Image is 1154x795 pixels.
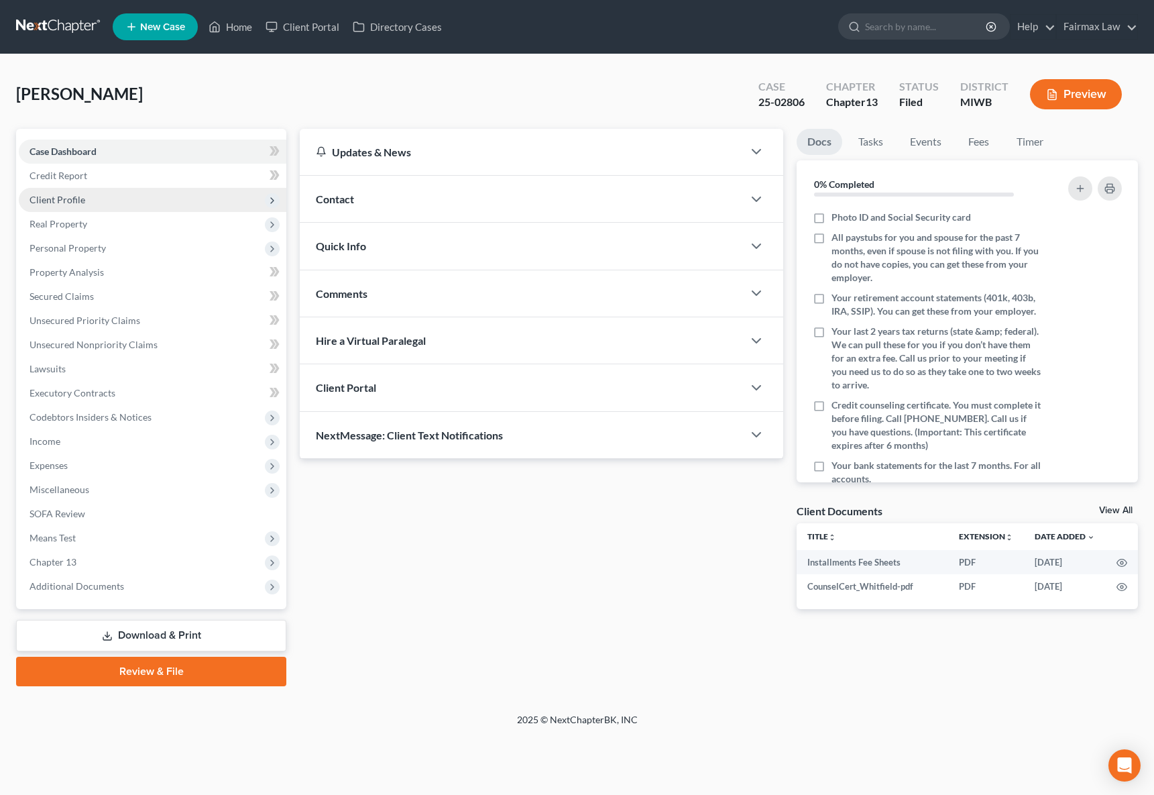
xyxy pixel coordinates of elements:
span: Property Analysis [30,266,104,278]
a: Home [202,15,259,39]
a: SOFA Review [19,502,286,526]
a: Help [1011,15,1055,39]
div: Chapter [826,79,878,95]
a: Date Added expand_more [1035,531,1095,541]
span: Unsecured Priority Claims [30,315,140,326]
td: [DATE] [1024,574,1106,598]
span: Income [30,435,60,447]
div: Updates & News [316,145,727,159]
td: Installments Fee Sheets [797,550,948,574]
i: unfold_more [1005,533,1013,541]
span: Contact [316,193,354,205]
span: 13 [866,95,878,108]
span: Secured Claims [30,290,94,302]
a: Extensionunfold_more [959,531,1013,541]
td: PDF [948,550,1024,574]
span: Hire a Virtual Paralegal [316,334,426,347]
div: Filed [899,95,939,110]
a: Tasks [848,129,894,155]
a: Credit Report [19,164,286,188]
a: Secured Claims [19,284,286,309]
span: Real Property [30,218,87,229]
span: Chapter 13 [30,556,76,568]
div: Client Documents [797,504,882,518]
span: Comments [316,287,367,300]
span: Client Profile [30,194,85,205]
a: Unsecured Priority Claims [19,309,286,333]
span: NextMessage: Client Text Notifications [316,429,503,441]
span: Personal Property [30,242,106,254]
a: Executory Contracts [19,381,286,405]
td: PDF [948,574,1024,598]
div: MIWB [960,95,1008,110]
span: SOFA Review [30,508,85,519]
a: Review & File [16,657,286,686]
a: Case Dashboard [19,140,286,164]
span: Executory Contracts [30,387,115,399]
div: 25-02806 [758,95,805,110]
span: Case Dashboard [30,146,97,157]
a: Unsecured Nonpriority Claims [19,333,286,357]
a: Events [899,129,952,155]
span: Unsecured Nonpriority Claims [30,339,158,350]
td: [DATE] [1024,550,1106,574]
div: Open Intercom Messenger [1108,749,1141,782]
div: Status [899,79,939,95]
i: expand_more [1087,533,1095,541]
a: Fees [958,129,1000,155]
a: Docs [797,129,842,155]
td: CounselCert_Whitfield-pdf [797,574,948,598]
span: Your retirement account statements (401k, 403b, IRA, SSIP). You can get these from your employer. [831,291,1041,318]
span: Quick Info [316,240,366,252]
a: Download & Print [16,620,286,651]
a: Directory Cases [346,15,449,39]
div: Case [758,79,805,95]
span: Means Test [30,532,76,543]
span: Miscellaneous [30,484,89,495]
span: All paystubs for you and spouse for the past 7 months, even if spouse is not filing with you. If ... [831,231,1041,284]
button: Preview [1030,79,1122,109]
input: Search by name... [865,14,988,39]
span: Credit Report [30,170,87,181]
span: Your last 2 years tax returns (state &amp; federal). We can pull these for you if you don’t have ... [831,325,1041,392]
span: Client Portal [316,381,376,394]
i: unfold_more [828,533,836,541]
span: Lawsuits [30,363,66,374]
span: Credit counseling certificate. You must complete it before filing. Call [PHONE_NUMBER]. Call us i... [831,399,1041,452]
span: Photo ID and Social Security card [831,211,971,224]
span: Additional Documents [30,580,124,592]
span: Expenses [30,460,68,471]
span: [PERSON_NAME] [16,84,143,103]
a: View All [1099,506,1133,515]
strong: 0% Completed [814,178,874,190]
a: Timer [1006,129,1054,155]
span: New Case [140,22,185,32]
a: Titleunfold_more [807,531,836,541]
span: Your bank statements for the last 7 months. For all accounts. [831,459,1041,486]
div: District [960,79,1008,95]
span: Codebtors Insiders & Notices [30,411,152,423]
a: Property Analysis [19,260,286,284]
a: Lawsuits [19,357,286,381]
div: Chapter [826,95,878,110]
a: Fairmax Law [1057,15,1137,39]
div: 2025 © NextChapterBK, INC [195,713,960,737]
a: Client Portal [259,15,346,39]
